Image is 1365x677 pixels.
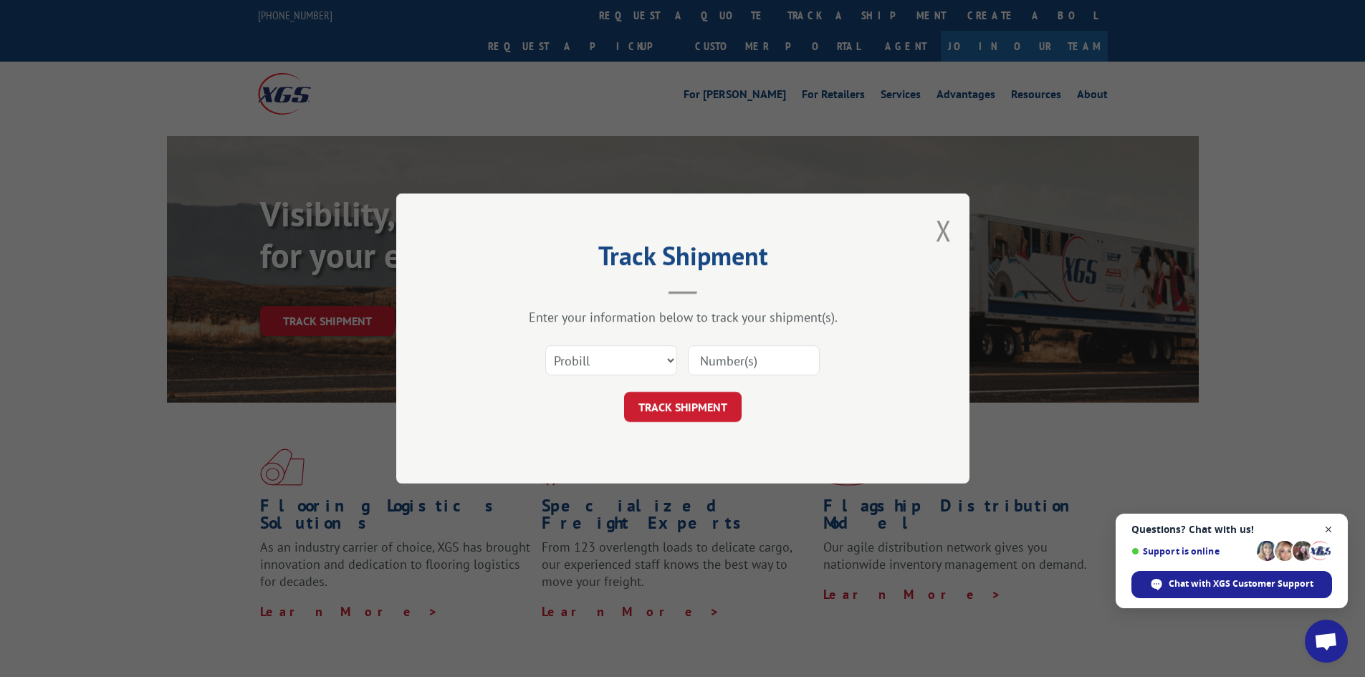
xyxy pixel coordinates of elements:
[1131,546,1252,557] span: Support is online
[1131,571,1332,598] div: Chat with XGS Customer Support
[688,345,820,375] input: Number(s)
[1305,620,1348,663] div: Open chat
[1169,577,1313,590] span: Chat with XGS Customer Support
[468,246,898,273] h2: Track Shipment
[1320,521,1338,539] span: Close chat
[624,392,742,422] button: TRACK SHIPMENT
[936,211,952,249] button: Close modal
[1131,524,1332,535] span: Questions? Chat with us!
[468,309,898,325] div: Enter your information below to track your shipment(s).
